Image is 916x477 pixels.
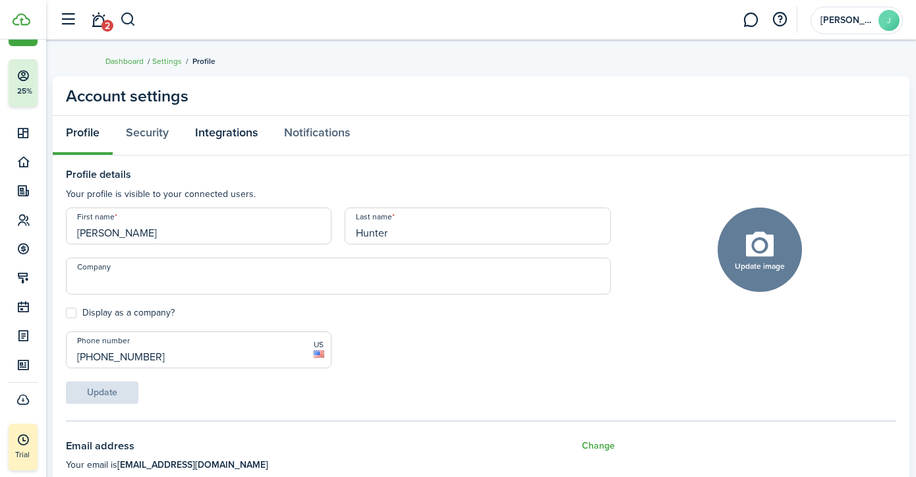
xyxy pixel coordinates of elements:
[105,55,144,67] a: Dashboard
[718,208,802,292] button: Update image
[66,438,134,455] h3: Email address
[768,9,791,31] button: Open resource center
[113,116,182,155] a: Security
[117,458,268,472] b: [EMAIL_ADDRESS][DOMAIN_NAME]
[86,3,111,37] a: Notifications
[13,13,30,26] img: TenantCloud
[878,10,900,31] avatar-text: J
[9,59,118,107] button: 25%
[738,3,763,37] a: Messaging
[66,84,188,109] panel-main-title: Account settings
[152,55,182,67] a: Settings
[9,424,38,470] a: Trial
[66,458,615,472] p: Your email is
[182,116,271,155] a: Integrations
[192,55,215,67] span: Profile
[101,20,113,32] span: 2
[66,187,611,201] settings-fieldset-description: Your profile is visible to your connected users.
[66,308,175,318] label: Display as a company?
[271,116,363,155] a: Notifications
[314,339,324,351] span: US
[120,9,136,31] button: Search
[582,438,615,455] button: Change
[16,86,33,97] p: 25%
[15,449,68,461] p: Trial
[66,169,611,181] settings-fieldset-title: Profile details
[820,16,873,25] span: Jonas
[55,7,80,32] button: Open sidebar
